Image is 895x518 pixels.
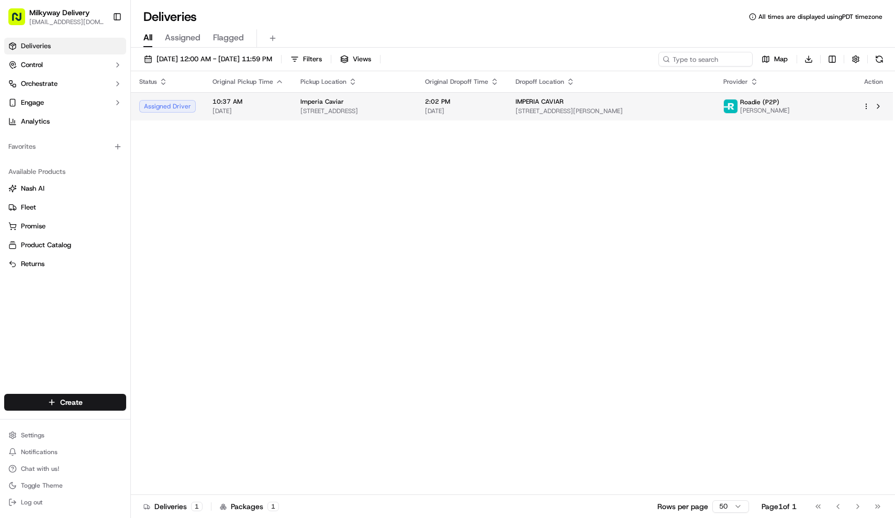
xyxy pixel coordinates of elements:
span: Filters [303,54,322,64]
span: Dropoff Location [516,78,564,86]
a: Deliveries [4,38,126,54]
span: Engage [21,98,44,107]
span: Status [139,78,157,86]
h1: Deliveries [143,8,197,25]
span: Toggle Theme [21,481,63,490]
span: Notifications [21,448,58,456]
button: Engage [4,94,126,111]
span: Views [353,54,371,64]
button: [EMAIL_ADDRESS][DOMAIN_NAME] [29,18,104,26]
div: Past conversations [10,136,70,145]
button: See all [162,134,191,147]
input: Type to search [658,52,753,67]
span: Nash AI [21,184,44,193]
span: Wisdom [PERSON_NAME] [32,162,111,171]
span: Roadie (P2P) [740,98,779,106]
span: Promise [21,222,46,231]
button: Settings [4,428,126,443]
span: Wisdom [PERSON_NAME] [32,191,111,199]
button: Chat with us! [4,461,126,476]
button: Control [4,57,126,73]
span: 10:37 AM [212,97,284,106]
div: Action [863,78,885,86]
span: Log out [21,498,42,506]
img: 1736555255976-a54dd68f-1ca7-489b-9aae-adbdc363a1c4 [21,163,29,171]
button: Notifications [4,445,126,459]
a: Returns [8,259,122,269]
img: Nash [10,10,31,31]
img: Wisdom Oko [10,181,27,201]
span: [DATE] [119,162,141,171]
button: Milkyway Delivery [29,7,89,18]
span: • [114,191,117,199]
span: Map [774,54,788,64]
div: We're available if you need us! [47,111,144,119]
span: [PERSON_NAME] [740,106,790,115]
a: Nash AI [8,184,122,193]
span: Original Dropoff Time [425,78,488,86]
button: Fleet [4,199,126,216]
button: Filters [286,52,327,67]
img: Wisdom Oko [10,152,27,173]
span: [DATE] [425,107,499,115]
span: Provider [723,78,748,86]
button: Refresh [872,52,887,67]
span: All [143,31,152,44]
span: Chat with us! [21,465,59,473]
span: Deliveries [21,41,51,51]
button: Returns [4,256,126,272]
span: Fleet [21,203,36,212]
span: API Documentation [99,234,168,245]
span: 2:02 PM [425,97,499,106]
p: Welcome 👋 [10,42,191,59]
span: Knowledge Base [21,234,80,245]
div: Page 1 of 1 [762,501,797,512]
a: Powered byPylon [74,259,127,268]
a: Promise [8,222,122,231]
span: Returns [21,259,44,269]
button: Toggle Theme [4,478,126,493]
span: Product Catalog [21,240,71,250]
button: Product Catalog [4,237,126,254]
span: [STREET_ADDRESS][PERSON_NAME] [516,107,707,115]
span: • [114,162,117,171]
div: 1 [267,502,279,511]
span: Create [60,397,83,407]
button: Nash AI [4,180,126,197]
span: All times are displayed using PDT timezone [758,13,882,21]
span: [DATE] 12:00 AM - [DATE] 11:59 PM [156,54,272,64]
button: Promise [4,218,126,235]
span: IMPERIA CAVIAR [516,97,564,106]
span: Assigned [165,31,200,44]
div: Favorites [4,138,126,155]
img: 1736555255976-a54dd68f-1ca7-489b-9aae-adbdc363a1c4 [10,100,29,119]
a: 📗Knowledge Base [6,230,84,249]
span: [DATE] [212,107,284,115]
span: Pylon [104,260,127,268]
button: Start new chat [178,103,191,116]
input: Got a question? Start typing here... [27,68,188,79]
span: Original Pickup Time [212,78,273,86]
img: 1736555255976-a54dd68f-1ca7-489b-9aae-adbdc363a1c4 [21,191,29,200]
a: 💻API Documentation [84,230,172,249]
span: [DATE] [119,191,141,199]
a: Analytics [4,113,126,130]
button: [DATE] 12:00 AM - [DATE] 11:59 PM [139,52,277,67]
span: Control [21,60,43,70]
span: Settings [21,431,44,439]
div: 1 [191,502,203,511]
span: Flagged [213,31,244,44]
a: Product Catalog [8,240,122,250]
div: 💻 [88,235,97,244]
a: Fleet [8,203,122,212]
div: Start new chat [47,100,172,111]
button: Views [335,52,376,67]
div: Packages [220,501,279,512]
div: Available Products [4,163,126,180]
button: Map [757,52,792,67]
img: roadie-logo-v2.jpg [724,100,737,113]
span: Pickup Location [300,78,346,86]
button: Milkyway Delivery[EMAIL_ADDRESS][DOMAIN_NAME] [4,4,108,29]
